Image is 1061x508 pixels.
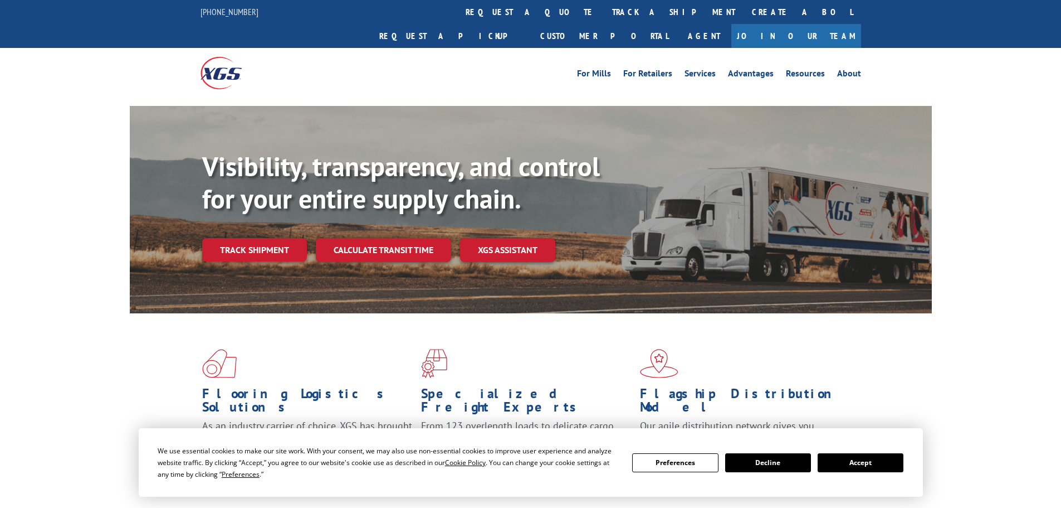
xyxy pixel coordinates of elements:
[445,458,486,467] span: Cookie Policy
[316,238,451,262] a: Calculate transit time
[640,387,850,419] h1: Flagship Distribution Model
[640,349,678,378] img: xgs-icon-flagship-distribution-model-red
[202,149,600,216] b: Visibility, transparency, and control for your entire supply chain.
[725,453,811,472] button: Decline
[158,445,619,480] div: We use essential cookies to make our site work. With your consent, we may also use non-essential ...
[677,24,731,48] a: Agent
[818,453,903,472] button: Accept
[421,419,632,469] p: From 123 overlength loads to delicate cargo, our experienced staff knows the best way to move you...
[201,6,258,17] a: [PHONE_NUMBER]
[421,387,632,419] h1: Specialized Freight Experts
[684,69,716,81] a: Services
[202,387,413,419] h1: Flooring Logistics Solutions
[632,453,718,472] button: Preferences
[371,24,532,48] a: Request a pickup
[837,69,861,81] a: About
[202,238,307,262] a: Track shipment
[532,24,677,48] a: Customer Portal
[786,69,825,81] a: Resources
[202,349,237,378] img: xgs-icon-total-supply-chain-intelligence-red
[460,238,555,262] a: XGS ASSISTANT
[139,428,923,497] div: Cookie Consent Prompt
[728,69,774,81] a: Advantages
[640,419,845,446] span: Our agile distribution network gives you nationwide inventory management on demand.
[577,69,611,81] a: For Mills
[731,24,861,48] a: Join Our Team
[222,470,260,479] span: Preferences
[623,69,672,81] a: For Retailers
[202,419,412,459] span: As an industry carrier of choice, XGS has brought innovation and dedication to flooring logistics...
[421,349,447,378] img: xgs-icon-focused-on-flooring-red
